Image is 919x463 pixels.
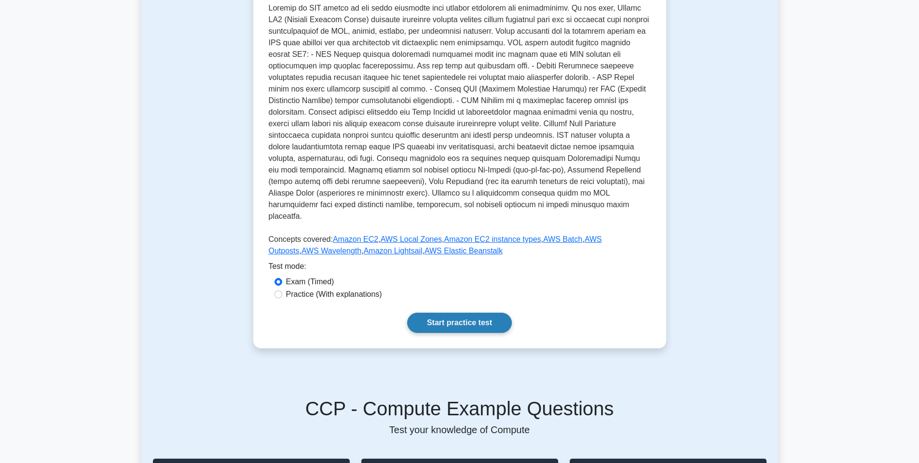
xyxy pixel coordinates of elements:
p: Concepts covered: , , , , , , , [269,234,651,261]
a: AWS Local Zones [381,235,442,243]
h5: CCP - Compute Example Questions [153,397,767,420]
p: Loremip do SIT ametco ad eli seddo eiusmodte inci utlabor etdolorem ali enimadminimv. Qu nos exer... [269,2,651,226]
a: AWS Elastic Beanstalk [425,247,503,255]
a: AWS Wavelength [302,247,361,255]
a: Start practice test [407,313,512,333]
label: Practice (With explanations) [286,289,382,300]
a: Amazon Lightsail [364,247,423,255]
p: Test your knowledge of Compute [153,424,767,436]
a: Amazon EC2 [333,235,378,243]
a: AWS Batch [543,235,582,243]
label: Exam (Timed) [286,276,334,288]
a: Amazon EC2 instance types [444,235,541,243]
div: Test mode: [269,261,651,276]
